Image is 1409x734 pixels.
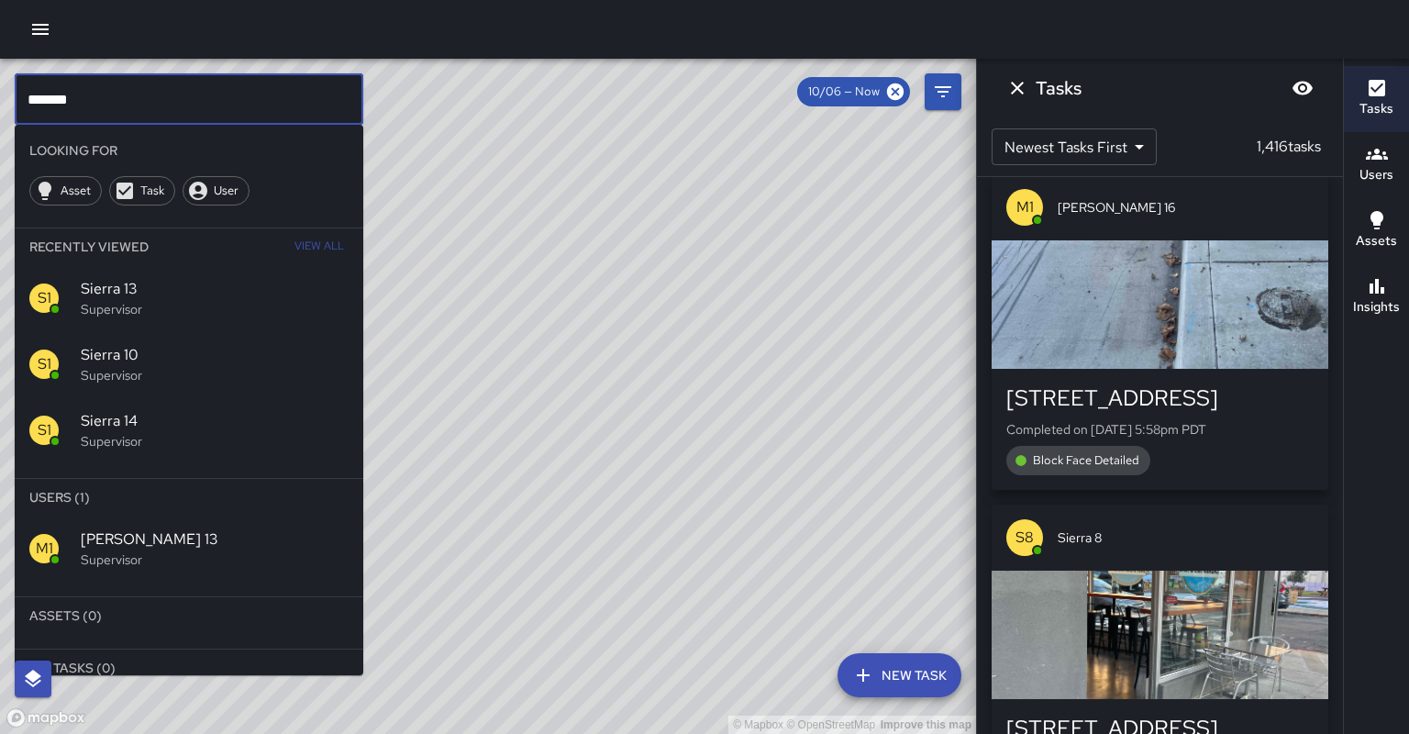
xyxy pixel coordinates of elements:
[50,182,101,200] span: Asset
[1058,198,1314,217] span: [PERSON_NAME] 16
[15,331,363,397] div: S1Sierra 10Supervisor
[797,83,891,101] span: 10/06 — Now
[15,228,363,265] li: Recently Viewed
[38,419,51,441] p: S1
[15,132,363,169] li: Looking For
[294,232,344,261] span: View All
[38,287,51,309] p: S1
[81,278,349,300] span: Sierra 13
[15,597,363,634] li: Assets (0)
[38,353,51,375] p: S1
[15,479,363,516] li: Users (1)
[15,650,363,686] li: Jia Tasks (0)
[15,516,363,582] div: M1[PERSON_NAME] 13Supervisor
[797,77,910,106] div: 10/06 — Now
[1022,451,1150,470] span: Block Face Detailed
[81,432,349,450] p: Supervisor
[1249,136,1328,158] p: 1,416 tasks
[36,538,53,560] p: M1
[81,550,349,569] p: Supervisor
[1359,99,1393,119] h6: Tasks
[999,70,1036,106] button: Dismiss
[838,653,961,697] button: New Task
[81,344,349,366] span: Sierra 10
[15,265,363,331] div: S1Sierra 13Supervisor
[290,228,349,265] button: View All
[81,366,349,384] p: Supervisor
[1356,231,1397,251] h6: Assets
[1036,73,1082,103] h6: Tasks
[1353,297,1400,317] h6: Insights
[15,397,363,463] div: S1Sierra 14Supervisor
[1344,132,1409,198] button: Users
[183,176,250,206] div: User
[1284,70,1321,106] button: Blur
[1006,420,1314,439] p: Completed on [DATE] 5:58pm PDT
[925,73,961,110] button: Filters
[1359,165,1393,185] h6: Users
[1344,66,1409,132] button: Tasks
[992,128,1157,165] div: Newest Tasks First
[81,410,349,432] span: Sierra 14
[81,300,349,318] p: Supervisor
[1058,528,1314,547] span: Sierra 8
[81,528,349,550] span: [PERSON_NAME] 13
[1015,527,1034,549] p: S8
[992,174,1328,490] button: M1[PERSON_NAME] 16[STREET_ADDRESS]Completed on [DATE] 5:58pm PDTBlock Face Detailed
[1344,198,1409,264] button: Assets
[1344,264,1409,330] button: Insights
[1016,196,1034,218] p: M1
[1006,384,1314,413] div: [STREET_ADDRESS]
[204,182,249,200] span: User
[29,176,102,206] div: Asset
[109,176,175,206] div: Task
[130,182,174,200] span: Task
